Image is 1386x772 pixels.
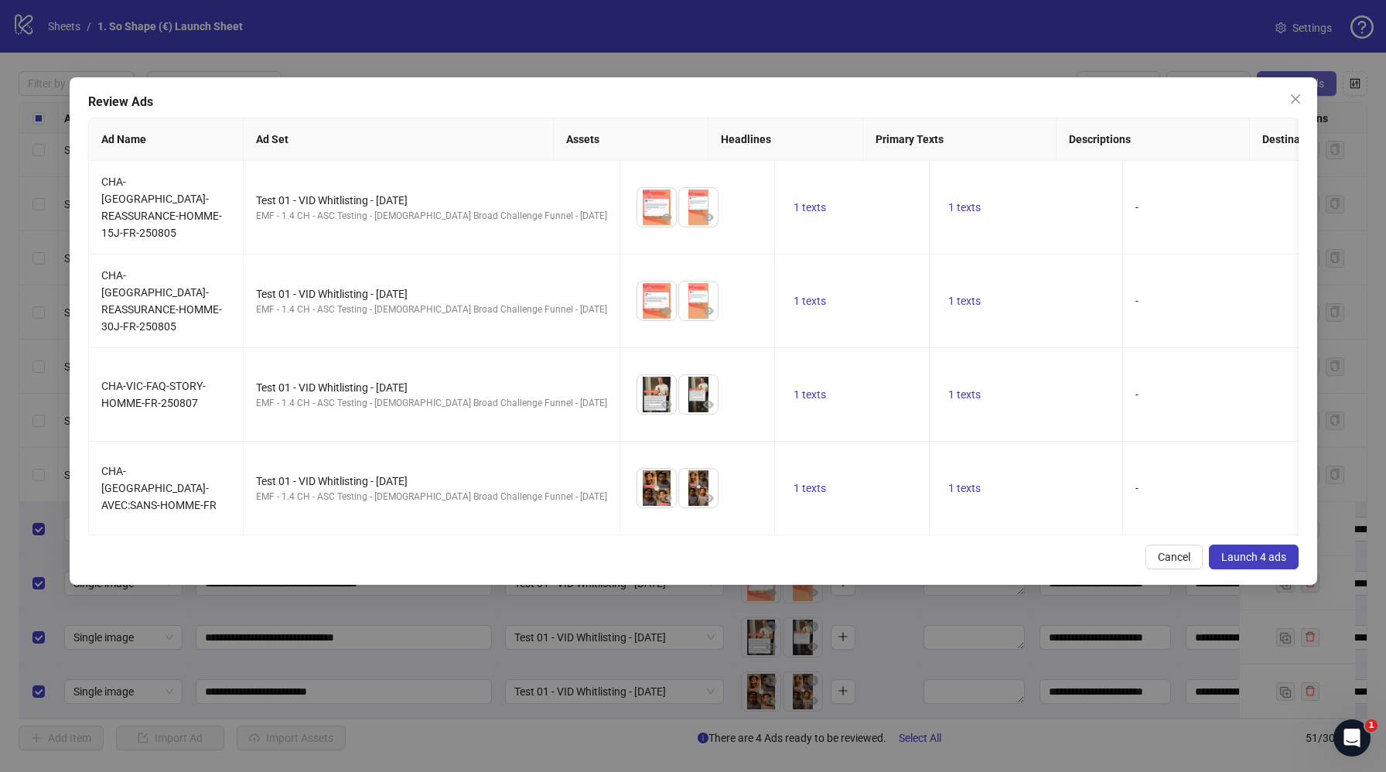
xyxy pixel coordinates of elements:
span: - [1135,482,1138,494]
span: 1 [1365,719,1377,732]
span: close [1289,93,1301,105]
img: Asset 1 [637,375,676,414]
button: 1 texts [942,385,987,404]
th: Primary Texts [862,118,1056,161]
th: Assets [553,118,708,161]
img: Asset 2 [679,282,718,320]
img: Asset 1 [637,282,676,320]
button: 1 texts [942,292,987,310]
button: Preview [657,208,676,227]
button: Preview [699,395,718,414]
button: Preview [699,489,718,507]
div: Test 01 - VID Whitlisting - [DATE] [256,192,607,209]
span: 1 texts [794,388,826,401]
button: 1 texts [787,385,832,404]
div: EMF - 1.4 CH - ASC Testing - [DEMOGRAPHIC_DATA] Broad Challenge Funnel - [DATE] [256,490,607,504]
span: CHA-[GEOGRAPHIC_DATA]-REASSURANCE-HOMME-30J-FR-250805 [101,269,222,333]
span: - [1135,388,1138,401]
iframe: Intercom live chat [1333,719,1371,757]
span: 1 texts [794,201,826,213]
button: 1 texts [942,479,987,497]
div: Review Ads [88,93,1299,111]
button: Preview [699,302,718,320]
img: Asset 1 [637,469,676,507]
span: 1 texts [948,295,981,307]
span: - [1135,295,1138,307]
div: EMF - 1.4 CH - ASC Testing - [DEMOGRAPHIC_DATA] Broad Challenge Funnel - [DATE] [256,302,607,317]
div: EMF - 1.4 CH - ASC Testing - [DEMOGRAPHIC_DATA] Broad Challenge Funnel - [DATE] [256,396,607,411]
span: eye [703,212,714,223]
span: eye [661,493,672,504]
span: 1 texts [948,201,981,213]
img: Asset 2 [679,375,718,414]
th: Ad Set [244,118,554,161]
button: 1 texts [787,198,832,217]
span: Launch 4 ads [1220,551,1285,563]
th: Descriptions [1056,118,1249,161]
span: CHA-VIC-FAQ-STORY-HOMME-FR-250807 [101,380,206,409]
button: Cancel [1145,545,1202,569]
div: EMF - 1.4 CH - ASC Testing - [DEMOGRAPHIC_DATA] Broad Challenge Funnel - [DATE] [256,209,607,224]
span: 1 texts [948,388,981,401]
span: 1 texts [794,295,826,307]
th: Ad Name [89,118,244,161]
span: eye [703,306,714,316]
span: eye [661,306,672,316]
button: Launch 4 ads [1208,545,1298,569]
button: Close [1282,87,1307,111]
span: 1 texts [794,482,826,494]
th: Headlines [708,118,862,161]
span: Cancel [1157,551,1190,563]
button: Preview [699,208,718,227]
button: 1 texts [942,198,987,217]
span: eye [703,399,714,410]
span: eye [661,399,672,410]
span: CHA-[GEOGRAPHIC_DATA]-AVEC:SANS-HOMME-FR [101,465,217,511]
span: - [1135,201,1138,213]
span: eye [703,493,714,504]
button: Preview [657,302,676,320]
div: Test 01 - VID Whitlisting - [DATE] [256,379,607,396]
button: Preview [657,395,676,414]
button: Preview [657,489,676,507]
span: CHA-[GEOGRAPHIC_DATA]-REASSURANCE-HOMME-15J-FR-250805 [101,176,222,239]
div: Test 01 - VID Whitlisting - [DATE] [256,473,607,490]
span: eye [661,212,672,223]
span: 1 texts [948,482,981,494]
img: Asset 2 [679,188,718,227]
img: Asset 2 [679,469,718,507]
button: 1 texts [787,479,832,497]
div: Test 01 - VID Whitlisting - [DATE] [256,285,607,302]
img: Asset 1 [637,188,676,227]
button: 1 texts [787,292,832,310]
